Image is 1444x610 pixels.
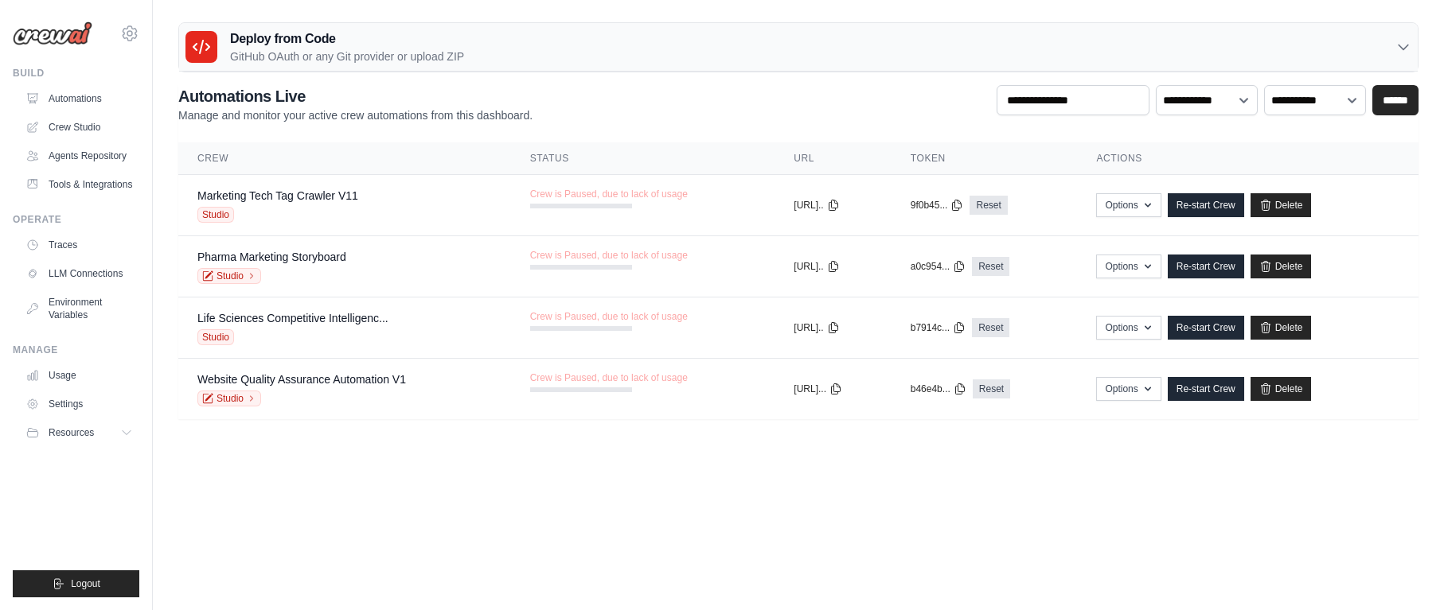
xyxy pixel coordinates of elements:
button: b46e4b... [911,383,966,395]
a: Agents Repository [19,143,139,169]
a: Studio [197,268,261,284]
a: Life Sciences Competitive Intelligenc... [197,312,388,324]
a: Reset [972,318,1009,337]
a: Marketing Tech Tag Crawler V11 [197,189,358,202]
a: Usage [19,363,139,388]
a: Reset [973,379,1010,398]
span: Crew is Paused, due to lack of usage [530,249,688,262]
span: Studio [197,329,234,345]
a: Studio [197,390,261,406]
a: Delete [1251,254,1312,278]
button: Options [1096,193,1161,217]
span: Studio [197,207,234,223]
button: Options [1096,377,1161,401]
p: GitHub OAuth or any Git provider or upload ZIP [230,49,464,64]
th: Token [892,142,1078,175]
th: Crew [178,142,511,175]
button: Resources [19,420,139,445]
button: Logout [13,570,139,597]
div: Build [13,67,139,80]
a: Delete [1251,316,1312,340]
a: Website Quality Assurance Automation V1 [197,373,406,386]
a: LLM Connections [19,261,139,286]
a: Delete [1251,377,1312,401]
a: Re-start Crew [1168,254,1244,278]
span: Logout [71,577,100,590]
a: Pharma Marketing Storyboard [197,251,346,263]
a: Traces [19,232,139,258]
span: Resources [49,426,94,439]
a: Re-start Crew [1168,193,1244,217]
button: 9f0b45... [911,199,964,212]
button: a0c954... [911,260,966,273]
span: Crew is Paused, due to lack of usage [530,188,688,200]
div: Manage [13,344,139,356]
h3: Deploy from Code [230,29,464,49]
a: Tools & Integrations [19,172,139,197]
span: Crew is Paused, due to lack of usage [530,310,688,323]
div: Operate [13,213,139,226]
h2: Automations Live [178,85,533,107]
a: Automations [19,86,139,111]
a: Delete [1251,193,1312,217]
th: Status [511,142,775,175]
a: Re-start Crew [1168,316,1244,340]
a: Reset [970,196,1007,215]
button: b7914c... [911,321,966,334]
p: Manage and monitor your active crew automations from this dashboard. [178,107,533,123]
th: Actions [1077,142,1419,175]
a: Reset [972,257,1009,276]
button: Options [1096,316,1161,340]
a: Re-start Crew [1168,377,1244,401]
span: Crew is Paused, due to lack of usage [530,371,688,384]
th: URL [775,142,891,175]
a: Environment Variables [19,289,139,328]
img: Logo [13,21,92,45]
a: Crew Studio [19,115,139,140]
a: Settings [19,391,139,417]
button: Options [1096,254,1161,278]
